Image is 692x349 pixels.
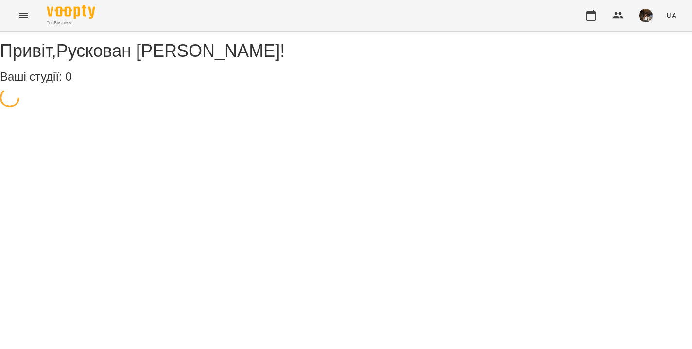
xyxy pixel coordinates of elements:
[47,5,95,19] img: Voopty Logo
[65,70,71,83] span: 0
[666,10,676,20] span: UA
[662,6,680,24] button: UA
[639,9,653,22] img: 4bf5e9be0fd49c8e8c79a44e76c85ede.jpeg
[12,4,35,27] button: Menu
[47,20,95,26] span: For Business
